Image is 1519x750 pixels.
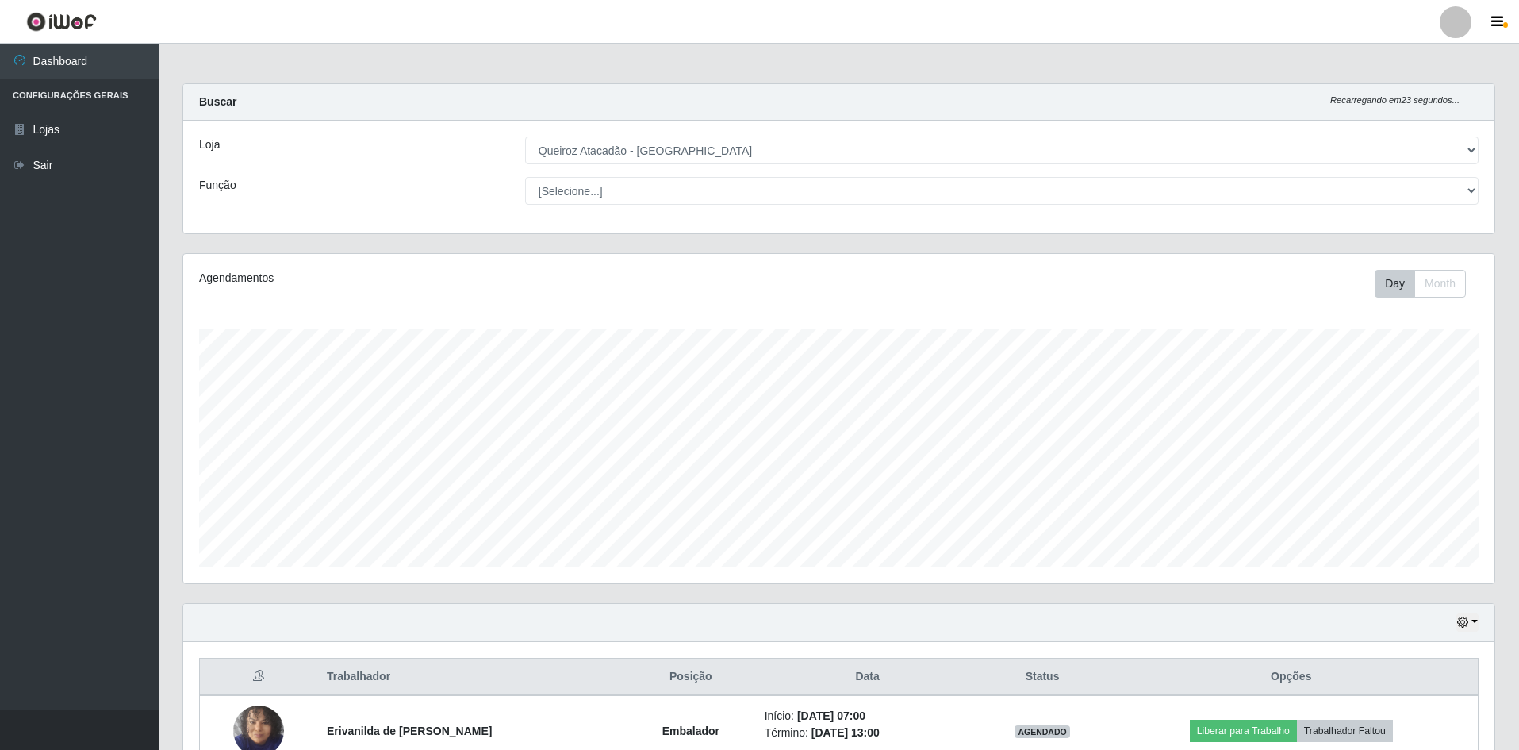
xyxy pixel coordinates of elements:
[1375,270,1466,298] div: First group
[199,270,719,287] div: Agendamentos
[1330,95,1460,105] i: Recarregando em 23 segundos...
[1375,270,1479,298] div: Toolbar with button groups
[317,659,627,696] th: Trabalhador
[1105,659,1479,696] th: Opções
[1375,270,1415,298] button: Day
[26,12,97,32] img: CoreUI Logo
[1414,270,1466,298] button: Month
[199,177,236,194] label: Função
[980,659,1104,696] th: Status
[765,708,971,725] li: Início:
[1297,720,1393,742] button: Trabalhador Faltou
[327,725,493,737] strong: Erivanilda de [PERSON_NAME]
[811,726,880,739] time: [DATE] 13:00
[1190,720,1297,742] button: Liberar para Trabalho
[662,725,719,737] strong: Embalador
[1015,725,1070,738] span: AGENDADO
[199,95,236,108] strong: Buscar
[627,659,755,696] th: Posição
[765,725,971,741] li: Término:
[755,659,980,696] th: Data
[797,710,865,722] time: [DATE] 07:00
[199,137,220,153] label: Loja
